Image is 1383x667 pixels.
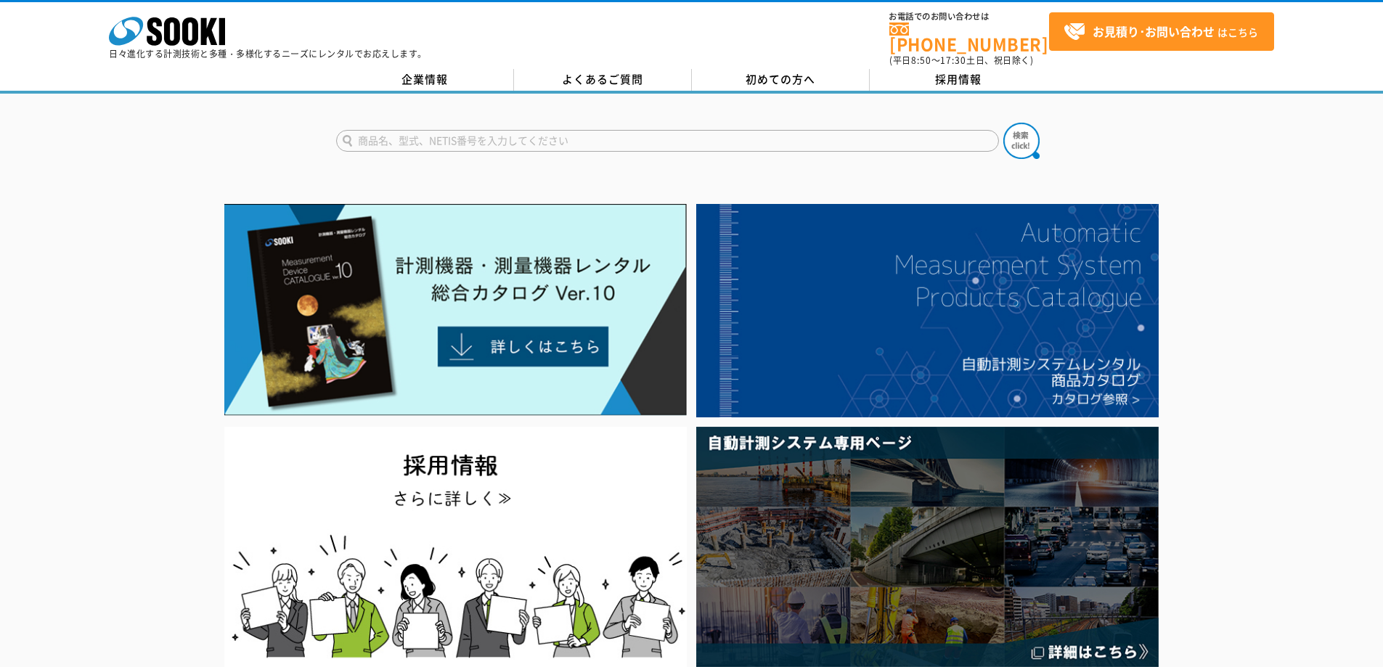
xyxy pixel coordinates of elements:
[1049,12,1274,51] a: お見積り･お問い合わせはこちら
[224,427,687,667] img: SOOKI recruit
[514,69,692,91] a: よくあるご質問
[696,427,1159,667] img: 自動計測システム専用ページ
[109,49,427,58] p: 日々進化する計測技術と多種・多様化するニーズにレンタルでお応えします。
[336,69,514,91] a: 企業情報
[692,69,870,91] a: 初めての方へ
[1064,21,1258,43] span: はこちら
[336,130,999,152] input: 商品名、型式、NETIS番号を入力してください
[1093,22,1215,40] strong: お見積り･お問い合わせ
[940,54,966,67] span: 17:30
[889,12,1049,21] span: お電話でのお問い合わせは
[1003,123,1040,159] img: btn_search.png
[911,54,931,67] span: 8:50
[224,204,687,416] img: Catalog Ver10
[870,69,1048,91] a: 採用情報
[889,22,1049,52] a: [PHONE_NUMBER]
[696,204,1159,417] img: 自動計測システムカタログ
[746,71,815,87] span: 初めての方へ
[889,54,1033,67] span: (平日 ～ 土日、祝日除く)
